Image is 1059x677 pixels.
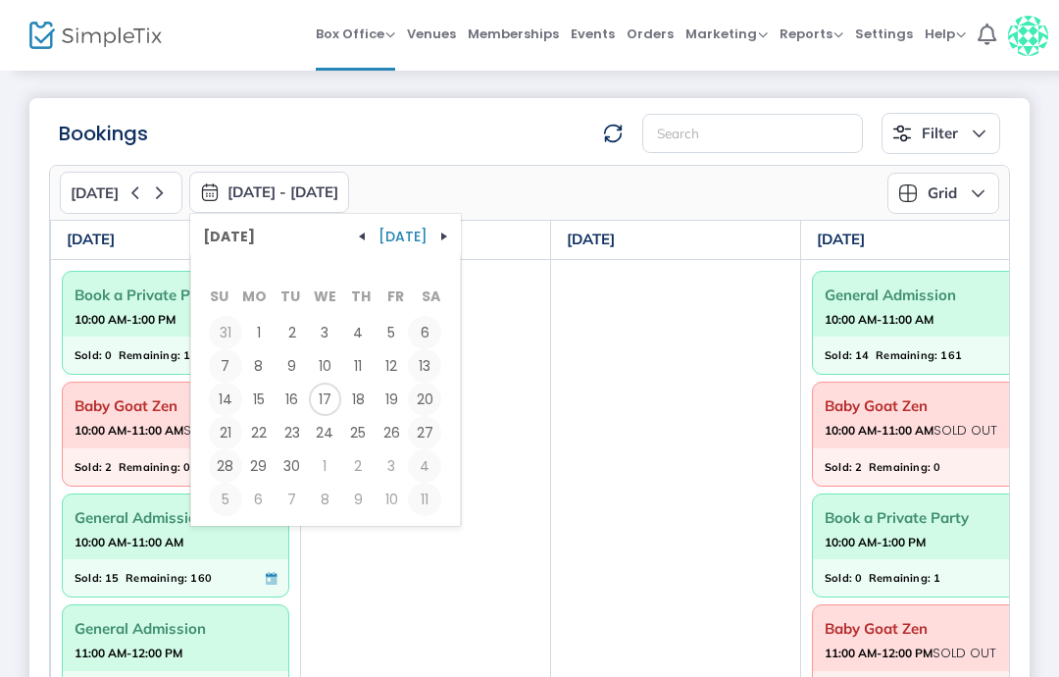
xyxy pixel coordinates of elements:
span: 14 [209,383,242,416]
span: 0 [105,344,112,366]
span: 28 [209,449,242,483]
span: Sold: [75,456,102,478]
td: Wednesday, September 10, 2025 [309,349,342,383]
th: Fr [380,275,412,306]
span: Orders [627,9,674,59]
td: Sunday, August 31, 2025 [209,316,242,349]
span: 1 [933,567,940,589]
span: 12 [375,349,408,383]
span: 4 [341,316,375,349]
span: 1 [242,316,276,349]
span: Sold: [825,567,852,589]
th: [DATE] [801,221,1051,260]
span: 7 [276,483,309,516]
td: Monday, September 8, 2025 [242,349,276,383]
span: 16 [276,383,309,416]
span: 0 [933,456,940,478]
td: Friday, September 12, 2025 [375,349,408,383]
td: Saturday, October 11, 2025 [408,483,441,516]
span: Sold: [75,344,102,366]
td: Tuesday, September 30, 2025 [276,449,309,483]
td: Monday, September 15, 2025 [242,383,276,416]
td: Tuesday, September 23, 2025 [276,416,309,449]
td: Wednesday, September 24, 2025 [309,416,342,449]
img: refresh-data [603,124,623,143]
span: 161 [940,344,962,366]
span: Sold: [75,567,102,589]
span: 18 [341,383,375,416]
td: Monday, September 29, 2025 [242,449,276,483]
button: Filter [882,113,1000,154]
span: Baby Goat Zen [825,613,1027,644]
span: Remaining: [119,344,180,366]
strong: 10:00 AM-1:00 PM [75,307,176,332]
span: Baby Goat Zen [825,391,1027,421]
button: Navigate to previous view [349,224,375,249]
span: Sold: [825,456,852,478]
th: Tu [275,275,306,306]
span: Book a Private Party [825,502,1027,533]
span: [DATE] [71,184,119,202]
td: Sunday, October 5, 2025 [209,483,242,516]
span: Events [571,9,615,59]
button: [DATE] [60,172,182,214]
td: Friday, September 5, 2025 [375,316,408,349]
span: 8 [242,349,276,383]
span: 3 [375,449,408,483]
span: 19 [375,383,408,416]
span: 9 [341,483,375,516]
span: 11 [341,349,375,383]
span: 9 [276,349,309,383]
span: 15 [105,567,119,589]
td: Sunday, September 14, 2025 [209,383,242,416]
span: 0 [855,567,862,589]
span: 27 [408,416,441,449]
td: Tuesday, September 16, 2025 [276,383,309,416]
span: Sold: [825,344,852,366]
td: Monday, September 22, 2025 [242,416,276,449]
strong: 11:00 AM-12:00 PM [825,641,933,665]
td: Wednesday, October 8, 2025 [309,483,342,516]
td: Tuesday, September 9, 2025 [276,349,309,383]
img: filter [892,124,912,143]
span: 10 [309,349,342,383]
td: Tuesday, October 7, 2025 [276,483,309,516]
span: Remaining: [126,567,187,589]
span: General Admission [75,613,277,644]
span: Marketing [685,25,768,43]
td: Friday, October 3, 2025 [375,449,408,483]
span: 2 [855,456,862,478]
span: 30 [276,449,309,483]
td: Monday, September 1, 2025 [242,316,276,349]
td: Thursday, October 9, 2025 [341,483,375,516]
span: 5 [375,316,408,349]
th: Su [204,275,235,306]
span: SOLD OUT [825,644,996,662]
span: Settings [855,9,913,59]
span: 3 [309,316,342,349]
th: Th [345,275,377,306]
td: Monday, October 6, 2025 [242,483,276,516]
th: We [310,275,341,306]
span: 6 [408,316,441,349]
td: Tuesday, September 2, 2025 [276,316,309,349]
span: Help [925,25,966,43]
span: 25 [341,416,375,449]
span: Memberships [468,9,559,59]
span: [DATE] [378,223,428,250]
strong: 10:00 AM-11:00 AM [825,307,933,332]
span: Remaining: [869,456,931,478]
td: Wednesday, September 17, 2025 [309,383,342,416]
span: General Admission [825,280,1027,310]
span: Remaining: [876,344,937,366]
span: Reports [780,25,843,43]
strong: 10:00 AM-1:00 PM [825,530,926,554]
td: Thursday, September 11, 2025 [341,349,375,383]
span: 29 [242,449,276,483]
td: Friday, September 19, 2025 [375,383,408,416]
input: Search [642,114,863,154]
span: Remaining: [119,456,180,478]
button: Grid [887,173,999,214]
span: 0 [183,456,190,478]
td: Thursday, September 4, 2025 [341,316,375,349]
